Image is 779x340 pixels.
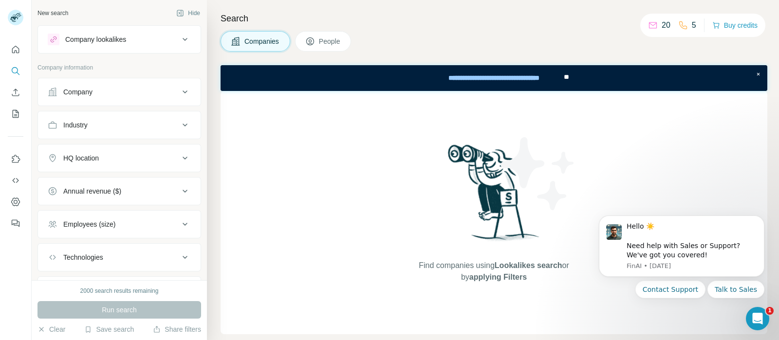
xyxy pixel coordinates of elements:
span: 1 [766,307,774,315]
span: Find companies using or by [416,260,572,283]
button: Search [8,62,23,80]
div: Technologies [63,252,103,262]
button: Employees (size) [38,213,201,236]
h4: Search [221,12,767,25]
button: Annual revenue ($) [38,179,201,203]
button: Buy credits [712,18,758,32]
iframe: Intercom live chat [746,307,769,330]
iframe: Banner [221,65,767,91]
button: Use Surfe API [8,172,23,189]
button: Clear [37,324,65,334]
button: Dashboard [8,193,23,211]
button: Technologies [38,246,201,269]
button: Industry [38,113,201,137]
div: Company [63,87,93,97]
button: Share filters [153,324,201,334]
p: 5 [692,19,696,31]
button: Enrich CSV [8,84,23,101]
div: 2000 search results remaining [80,286,159,295]
div: HQ location [63,153,99,163]
span: Companies [244,36,280,46]
button: Feedback [8,215,23,232]
p: 20 [662,19,670,31]
div: Employees (size) [63,219,115,229]
div: New search [37,9,68,18]
button: HQ location [38,146,201,170]
div: Company lookalikes [65,35,126,44]
img: Surfe Illustration - Stars [494,130,582,217]
button: Company [38,80,201,104]
div: Industry [63,120,88,130]
img: Surfe Illustration - Woman searching with binoculars [444,142,545,251]
span: People [319,36,341,46]
button: Company lookalikes [38,28,201,51]
button: Hide [169,6,207,20]
button: My lists [8,105,23,123]
span: Lookalikes search [495,261,562,269]
iframe: Intercom notifications message [584,204,779,335]
button: Keywords [38,279,201,302]
div: Annual revenue ($) [63,186,121,196]
button: Save search [84,324,134,334]
button: Use Surfe on LinkedIn [8,150,23,168]
p: Company information [37,63,201,72]
button: Quick start [8,41,23,58]
span: applying Filters [469,273,527,281]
